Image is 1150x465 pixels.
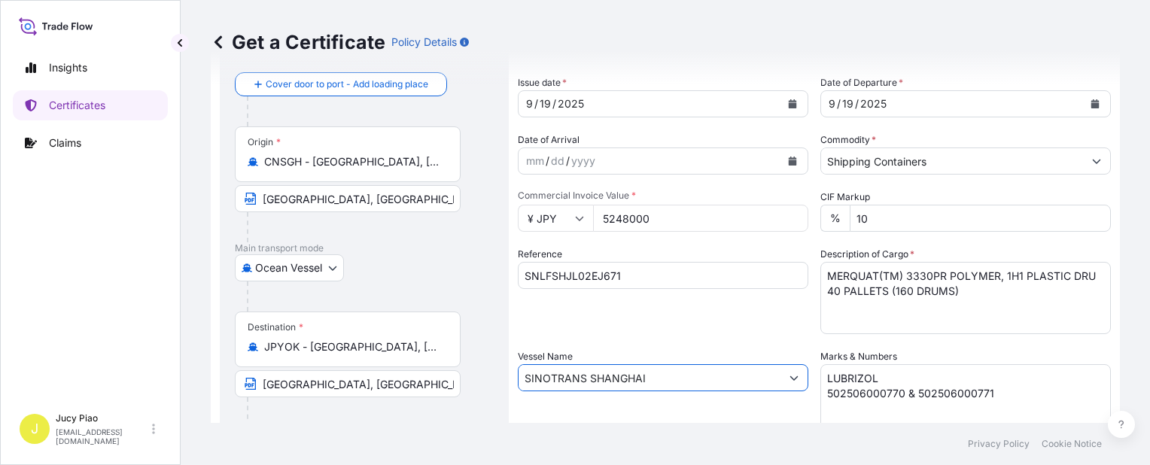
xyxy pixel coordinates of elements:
div: / [566,152,570,170]
input: Type to search commodity [821,147,1083,175]
input: Enter booking reference [518,262,808,289]
label: Description of Cargo [820,247,914,262]
p: Insights [49,60,87,75]
span: Commercial Invoice Value [518,190,808,202]
input: Origin [264,154,442,169]
input: Enter percentage between 0 and 24% [850,205,1111,232]
div: Destination [248,321,303,333]
span: Ocean Vessel [255,260,322,275]
div: year, [859,95,888,113]
div: month, [525,152,546,170]
button: Show suggestions [780,364,808,391]
input: Text to appear on certificate [235,370,461,397]
button: Show suggestions [1083,147,1110,175]
div: / [552,95,556,113]
div: day, [538,95,552,113]
label: Reference [518,247,562,262]
p: [EMAIL_ADDRESS][DOMAIN_NAME] [56,427,149,445]
button: Cover door to port - Add loading place [235,72,447,96]
label: CIF Markup [820,190,870,205]
div: / [534,95,538,113]
input: Enter amount [593,205,808,232]
div: Origin [248,136,281,148]
div: month, [525,95,534,113]
p: Claims [49,135,81,150]
div: year, [556,95,586,113]
p: Policy Details [391,35,457,50]
input: Destination [264,339,442,354]
a: Insights [13,53,168,83]
div: / [855,95,859,113]
span: Date of Arrival [518,132,580,147]
label: Commodity [820,132,876,147]
a: Privacy Policy [968,438,1030,450]
div: / [837,95,841,113]
div: year, [570,152,597,170]
div: month, [827,95,837,113]
a: Claims [13,128,168,158]
label: Vessel Name [518,349,573,364]
div: day, [841,95,855,113]
button: Calendar [1083,92,1107,116]
div: / [546,152,549,170]
p: Jucy Piao [56,412,149,424]
input: Type to search vessel name or IMO [519,364,780,391]
div: % [820,205,850,232]
span: Cover door to port - Add loading place [266,77,428,92]
a: Cookie Notice [1042,438,1102,450]
label: Marks & Numbers [820,349,897,364]
p: Main transport mode [235,242,494,254]
div: day, [549,152,566,170]
p: Get a Certificate [211,30,385,54]
p: Certificates [49,98,105,113]
button: Calendar [780,149,805,173]
button: Select transport [235,254,344,281]
a: Certificates [13,90,168,120]
input: Text to appear on certificate [235,185,461,212]
button: Calendar [780,92,805,116]
span: J [31,421,38,436]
